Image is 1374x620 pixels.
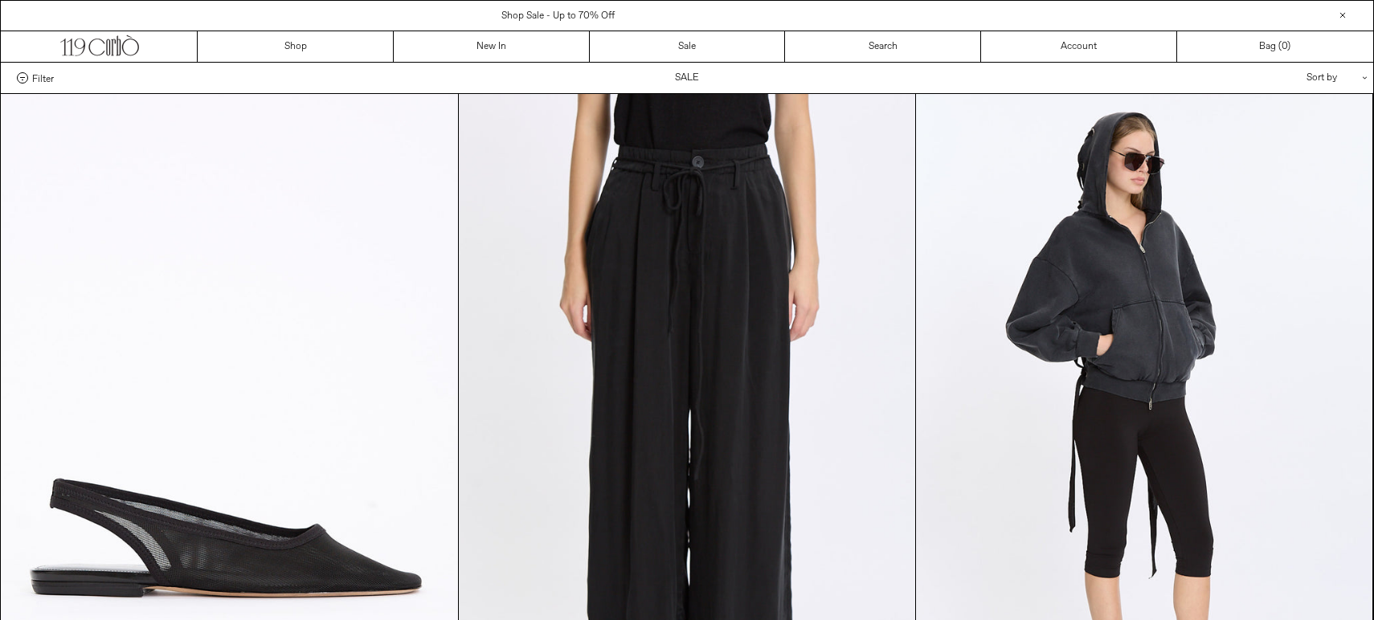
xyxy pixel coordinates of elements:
[1212,63,1357,93] div: Sort by
[1177,31,1373,62] a: Bag ()
[1282,39,1290,54] span: )
[32,72,54,84] span: Filter
[394,31,590,62] a: New In
[1282,40,1287,53] span: 0
[198,31,394,62] a: Shop
[785,31,981,62] a: Search
[590,31,786,62] a: Sale
[501,10,615,22] a: Shop Sale - Up to 70% Off
[981,31,1177,62] a: Account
